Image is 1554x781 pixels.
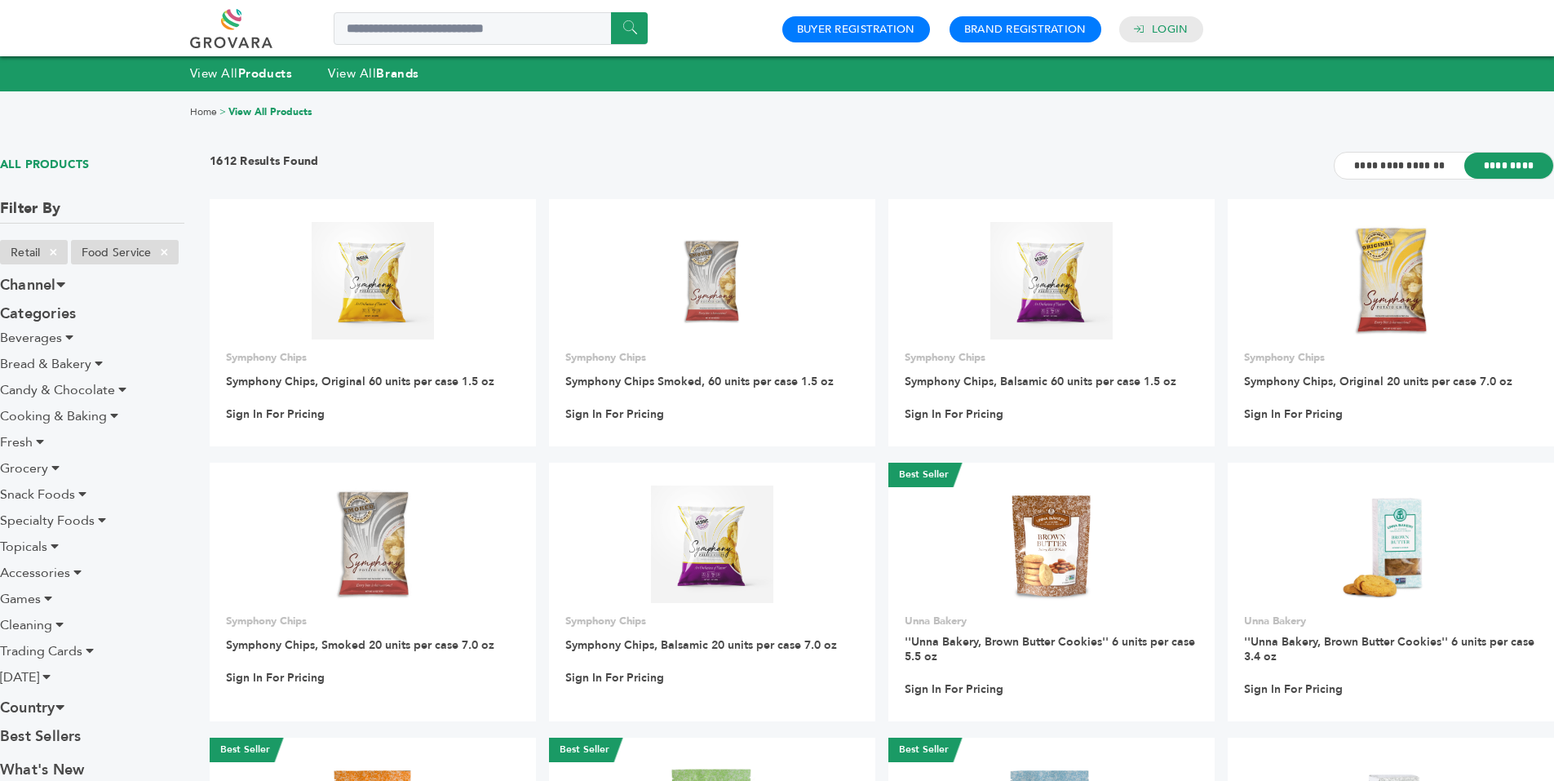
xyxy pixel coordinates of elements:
[226,671,325,686] a: Sign In For Pricing
[565,637,837,653] a: Symphony Chips, Balsamic 20 units per case 7.0 oz
[328,65,419,82] a: View AllBrands
[210,153,319,179] h3: 1612 Results Found
[226,407,325,422] a: Sign In For Pricing
[1244,682,1343,697] a: Sign In For Pricing
[219,105,226,118] span: >
[797,22,915,37] a: Buyer Registration
[993,486,1111,604] img: ''Unna Bakery, Brown Butter Cookies'' 6 units per case 5.5 oz
[1152,22,1188,37] a: Login
[565,671,664,686] a: Sign In For Pricing
[1332,486,1450,604] img: ''Unna Bakery, Brown Butter Cookies'' 6 units per case 3.4 oz
[1244,350,1538,365] p: Symphony Chips
[333,486,412,603] img: Symphony Chips, Smoked 20 units per case 7.0 oz
[565,614,859,628] p: Symphony Chips
[1352,222,1429,339] img: Symphony Chips, Original 20 units per case 7.0 oz
[1244,614,1538,628] p: Unna Bakery
[905,374,1176,389] a: Symphony Chips, Balsamic 60 units per case 1.5 oz
[905,682,1003,697] a: Sign In For Pricing
[1244,374,1512,389] a: Symphony Chips, Original 20 units per case 7.0 oz
[228,105,312,118] a: View All Products
[565,350,859,365] p: Symphony Chips
[1244,407,1343,422] a: Sign In For Pricing
[190,65,293,82] a: View AllProducts
[40,242,67,262] span: ×
[905,614,1198,628] p: Unna Bakery
[238,65,292,82] strong: Products
[565,374,834,389] a: Symphony Chips Smoked, 60 units per case 1.5 oz
[226,350,520,365] p: Symphony Chips
[226,614,520,628] p: Symphony Chips
[964,22,1087,37] a: Brand Registration
[312,222,435,339] img: Symphony Chips, Original 60 units per case 1.5 oz
[565,407,664,422] a: Sign In For Pricing
[1244,634,1534,664] a: ''Unna Bakery, Brown Butter Cookies'' 6 units per case 3.4 oz
[226,637,494,653] a: Symphony Chips, Smoked 20 units per case 7.0 oz
[651,486,774,603] img: Symphony Chips, Balsamic 20 units per case 7.0 oz
[653,222,772,340] img: Symphony Chips Smoked, 60 units per case 1.5 oz
[71,240,179,264] li: Food Service
[190,105,217,118] a: Home
[334,12,648,45] input: Search a product or brand...
[905,634,1195,664] a: ''Unna Bakery, Brown Butter Cookies'' 6 units per case 5.5 oz
[905,407,1003,422] a: Sign In For Pricing
[151,242,178,262] span: ×
[376,65,418,82] strong: Brands
[905,350,1198,365] p: Symphony Chips
[990,222,1113,339] img: Symphony Chips, Balsamic 60 units per case 1.5 oz
[226,374,494,389] a: Symphony Chips, Original 60 units per case 1.5 oz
